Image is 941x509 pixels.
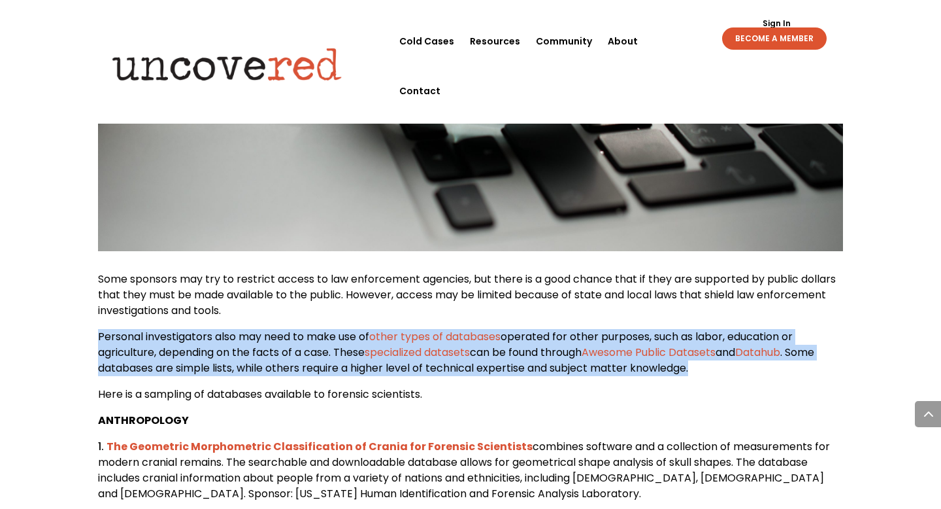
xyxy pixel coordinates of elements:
b: ANTHROPOLOGY [98,413,189,428]
a: About [608,16,638,66]
a: Contact [399,66,440,116]
a: Community [536,16,592,66]
span: Personal investigators also may need to make use of operated for other purposes, such as labor, e... [98,329,793,360]
span: Some sponsors may try to restrict access to law enforcement agencies, but there is a good chance ... [98,272,836,318]
a: The Geometric Morphometric Classification of Crania for Forensic Scientists [107,439,533,454]
img: Uncovered logo [101,39,353,90]
a: Resources [470,16,520,66]
a: Sign In [755,20,798,27]
span: and [716,345,735,360]
a: Datahub [735,345,780,360]
span: . Some databases are simple lists, while others require a higher level of technical expertise and... [98,345,814,376]
a: Cold Cases [399,16,454,66]
a: other types of databases [369,329,501,344]
span: combines software and a collection of measurements for modern cranial remains. The searchable and... [98,439,830,501]
a: Awesome Public Datasets [582,345,716,360]
span: Here is a sampling of databases available to forensic scientists. [98,387,422,402]
a: specialized datasets [365,345,470,360]
a: BECOME A MEMBER [722,27,827,50]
